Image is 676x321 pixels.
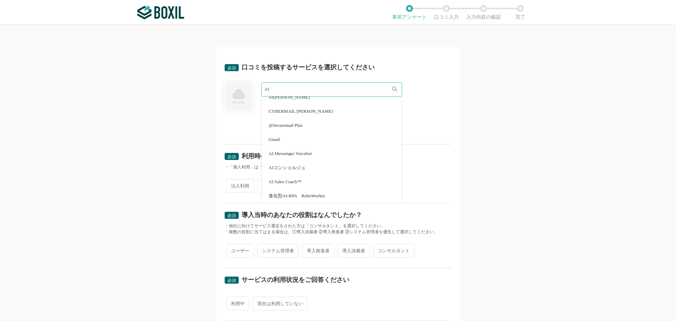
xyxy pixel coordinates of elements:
[257,179,285,193] span: 個人利用
[269,137,280,142] span: Gmail
[226,179,254,193] span: 法人利用
[269,151,312,156] span: AI Messenger Voicebot
[269,179,302,184] span: AI Sales Coach™
[227,213,236,218] span: 必須
[227,278,236,283] span: 必須
[269,165,306,170] span: AIコンシェルジュ
[373,244,414,258] span: コンサルタント
[227,66,236,70] span: 必須
[242,153,324,159] div: 利用時の形態は何でしたか？
[502,5,539,20] li: 完了
[225,223,451,229] div: ・他社に向けてサービス選定をされた方は「コンサルタント」を選択してください。
[261,82,402,97] input: サービス名で検索
[302,244,334,258] span: 導入推進者
[338,244,370,258] span: 導入決裁者
[253,297,308,310] span: 現在は利用していない
[242,64,375,70] div: 口コミを投稿するサービスを選択してください
[242,277,349,283] div: サービスの利用状況をご回答ください
[242,212,362,218] div: 導入当時のあなたの役割はなんでしたか？
[227,154,236,159] span: 必須
[225,229,451,235] div: ・複数の役割に当てはまる場合は、①導入決裁者 ②導入推進者 ③システム管理者を優先して選択してください。
[269,123,302,128] span: @Securemail Plus
[226,297,249,310] span: 利用中
[257,244,299,258] span: システム管理者
[428,5,465,20] li: 口コミ入力
[137,5,184,19] img: ボクシルSaaS_ロゴ
[269,95,310,99] span: AI[PERSON_NAME]
[225,164,451,170] div: ・「個人利用」は「個人事業主」として利用した場合にのみ選択してください。
[269,193,325,198] span: 進化型AI-RPA RoboWorker
[269,109,333,113] span: CYBERMAIL [PERSON_NAME]
[391,5,428,20] li: 事前アンケート
[226,244,254,258] span: ユーザー
[465,5,502,20] li: 入力内容の確認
